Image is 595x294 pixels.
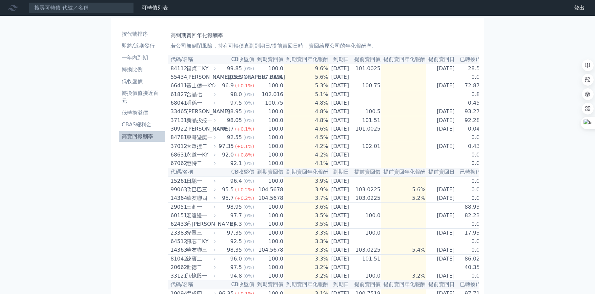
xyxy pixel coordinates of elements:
[186,142,215,150] div: 大眾控二
[457,272,485,280] td: 0.0%
[426,246,457,255] td: [DATE]
[171,203,185,211] div: 29051
[171,177,185,185] div: 15261
[119,66,165,73] li: 轉換比例
[119,121,165,129] li: CBAS權利金
[284,263,329,272] td: 3.2%
[352,272,381,280] td: 100.0
[381,246,426,255] td: 5.4%
[229,263,243,271] div: 97.5
[119,41,165,51] a: 即將/近期發行
[221,82,235,90] div: 96.9
[381,194,426,203] td: 5.2%
[352,81,381,90] td: 100.75
[329,55,352,64] th: 到期日
[352,125,381,133] td: 101.0025
[171,73,185,81] div: 55434
[171,229,185,237] div: 23383
[255,151,284,159] td: 100.0
[186,177,215,185] div: 日馳一
[426,185,457,194] td: [DATE]
[243,213,254,218] span: (0%)
[119,77,165,85] li: 低收盤價
[186,116,215,124] div: 新晶投控一
[352,229,381,238] td: 100.0
[457,159,485,168] td: 0.0%
[243,66,254,71] span: (0%)
[255,64,284,73] td: 100.0
[221,125,235,133] div: 96.7
[255,185,284,194] td: 104.5678
[217,168,255,177] th: CB收盤價
[119,54,165,62] li: 一年內到期
[352,211,381,220] td: 100.0
[171,91,185,98] div: 61827
[119,133,165,140] li: 高賣回報酬率
[186,151,215,159] div: 永道一KY
[457,133,485,142] td: 0.0%
[457,211,485,220] td: 82.23%
[457,177,485,185] td: 0.0%
[426,81,457,90] td: [DATE]
[255,107,284,116] td: 100.0
[186,246,215,254] div: 華友聯三
[284,133,329,142] td: 4.5%
[186,255,215,263] div: 錸寶二
[226,65,243,73] div: 99.85
[457,125,485,133] td: 0.04%
[171,220,185,228] div: 62433
[171,108,185,115] div: 33465
[255,237,284,246] td: 100.0
[457,237,485,246] td: 0.0%
[186,91,215,98] div: 合晶七
[426,107,457,116] td: [DATE]
[186,203,215,211] div: 三商一
[171,134,185,141] div: 84781
[562,262,595,294] iframe: Chat Widget
[329,90,352,99] td: [DATE]
[381,55,426,64] th: 提前賣回年化報酬
[186,194,215,202] div: 華友聯四
[186,229,215,237] div: 光罩三
[284,159,329,168] td: 4.1%
[226,73,243,81] div: 105.5
[352,246,381,255] td: 103.0225
[171,116,185,124] div: 37131
[255,133,284,142] td: 100.0
[255,125,284,133] td: 100.0
[284,81,329,90] td: 5.3%
[329,159,352,168] td: [DATE]
[186,65,215,73] div: 福貞二KY
[329,194,352,203] td: [DATE]
[235,187,254,192] span: (+0.2%)
[243,247,254,253] span: (0%)
[457,73,485,81] td: 0.0%
[171,255,185,263] div: 81042
[284,142,329,151] td: 4.2%
[29,2,134,13] input: 搜尋可轉債 代號／名稱
[284,99,329,107] td: 4.8%
[329,220,352,229] td: [DATE]
[329,64,352,73] td: [DATE]
[186,159,215,167] div: 惠特二
[426,142,457,151] td: [DATE]
[457,107,485,116] td: 93.27%
[426,211,457,220] td: [DATE]
[329,211,352,220] td: [DATE]
[171,238,185,245] div: 64512
[381,280,426,289] th: 提前賣回年化報酬
[284,272,329,280] td: 3.2%
[243,204,254,210] span: (0%)
[229,177,243,185] div: 96.4
[186,272,215,280] div: 弘憶股一
[119,109,165,117] li: 低轉換溢價
[142,5,168,11] a: 可轉債列表
[226,229,243,237] div: 97.35
[457,151,485,159] td: 0.0%
[284,229,329,238] td: 3.3%
[171,82,185,90] div: 66411
[243,221,254,227] span: (0%)
[171,159,185,167] div: 67062
[426,194,457,203] td: [DATE]
[243,265,254,270] span: (0%)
